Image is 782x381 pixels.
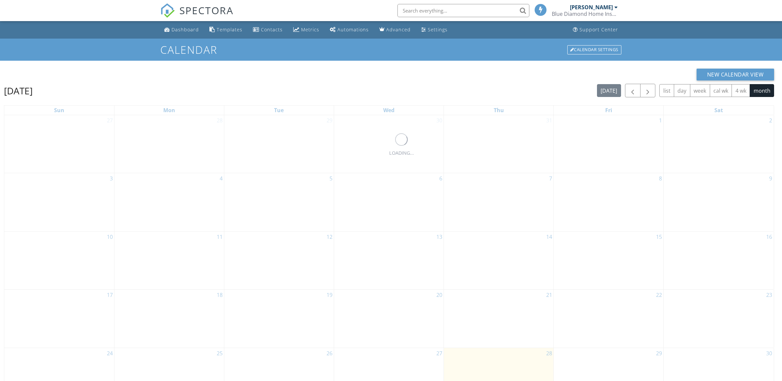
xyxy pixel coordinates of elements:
[640,84,656,97] button: Next month
[435,348,444,359] a: Go to August 27, 2025
[382,106,396,115] a: Wednesday
[4,115,114,173] td: Go to July 27, 2025
[328,173,334,184] a: Go to August 5, 2025
[224,173,334,231] td: Go to August 5, 2025
[325,115,334,126] a: Go to July 29, 2025
[765,232,773,242] a: Go to August 16, 2025
[444,231,554,290] td: Go to August 14, 2025
[261,26,283,33] div: Contacts
[160,9,234,23] a: SPECTORA
[301,26,319,33] div: Metrics
[218,173,224,184] a: Go to August 4, 2025
[377,24,413,36] a: Advanced
[567,45,622,55] a: Calendar Settings
[570,4,613,11] div: [PERSON_NAME]
[53,106,66,115] a: Sunday
[386,26,411,33] div: Advanced
[655,232,663,242] a: Go to August 15, 2025
[224,231,334,290] td: Go to August 12, 2025
[664,173,773,231] td: Go to August 9, 2025
[325,290,334,300] a: Go to August 19, 2025
[291,24,322,36] a: Metrics
[114,173,224,231] td: Go to August 4, 2025
[334,231,444,290] td: Go to August 13, 2025
[217,26,242,33] div: Templates
[179,3,234,17] span: SPECTORA
[710,84,732,97] button: cal wk
[664,231,773,290] td: Go to August 16, 2025
[545,348,553,359] a: Go to August 28, 2025
[554,115,664,173] td: Go to August 1, 2025
[750,84,774,97] button: month
[765,348,773,359] a: Go to August 30, 2025
[325,232,334,242] a: Go to August 12, 2025
[334,173,444,231] td: Go to August 6, 2025
[625,84,641,97] button: Previous month
[215,348,224,359] a: Go to August 25, 2025
[4,84,33,97] h2: [DATE]
[114,115,224,173] td: Go to July 28, 2025
[438,173,444,184] a: Go to August 6, 2025
[327,24,371,36] a: Automations (Basic)
[215,115,224,126] a: Go to July 28, 2025
[554,173,664,231] td: Go to August 8, 2025
[160,3,175,18] img: The Best Home Inspection Software - Spectora
[106,232,114,242] a: Go to August 10, 2025
[713,106,724,115] a: Saturday
[655,348,663,359] a: Go to August 29, 2025
[567,45,621,54] div: Calendar Settings
[106,348,114,359] a: Go to August 24, 2025
[4,231,114,290] td: Go to August 10, 2025
[389,149,414,157] div: LOADING...
[419,24,450,36] a: Settings
[444,290,554,348] td: Go to August 21, 2025
[765,290,773,300] a: Go to August 23, 2025
[224,115,334,173] td: Go to July 29, 2025
[690,84,710,97] button: week
[162,24,202,36] a: Dashboard
[215,290,224,300] a: Go to August 18, 2025
[334,290,444,348] td: Go to August 20, 2025
[545,115,553,126] a: Go to July 31, 2025
[397,4,529,17] input: Search everything...
[435,115,444,126] a: Go to July 30, 2025
[273,106,285,115] a: Tuesday
[492,106,505,115] a: Thursday
[444,115,554,173] td: Go to July 31, 2025
[768,173,773,184] a: Go to August 9, 2025
[172,26,199,33] div: Dashboard
[114,290,224,348] td: Go to August 18, 2025
[664,290,773,348] td: Go to August 23, 2025
[4,290,114,348] td: Go to August 17, 2025
[664,115,773,173] td: Go to August 2, 2025
[109,173,114,184] a: Go to August 3, 2025
[548,173,553,184] a: Go to August 7, 2025
[435,232,444,242] a: Go to August 13, 2025
[658,173,663,184] a: Go to August 8, 2025
[428,26,448,33] div: Settings
[655,290,663,300] a: Go to August 22, 2025
[579,26,618,33] div: Support Center
[604,106,613,115] a: Friday
[435,290,444,300] a: Go to August 20, 2025
[674,84,690,97] button: day
[545,290,553,300] a: Go to August 21, 2025
[160,44,622,55] h1: Calendar
[106,115,114,126] a: Go to July 27, 2025
[250,24,285,36] a: Contacts
[732,84,750,97] button: 4 wk
[597,84,621,97] button: [DATE]
[162,106,176,115] a: Monday
[659,84,674,97] button: list
[215,232,224,242] a: Go to August 11, 2025
[114,231,224,290] td: Go to August 11, 2025
[334,115,444,173] td: Go to July 30, 2025
[554,290,664,348] td: Go to August 22, 2025
[658,115,663,126] a: Go to August 1, 2025
[768,115,773,126] a: Go to August 2, 2025
[207,24,245,36] a: Templates
[554,231,664,290] td: Go to August 15, 2025
[224,290,334,348] td: Go to August 19, 2025
[570,24,621,36] a: Support Center
[4,173,114,231] td: Go to August 3, 2025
